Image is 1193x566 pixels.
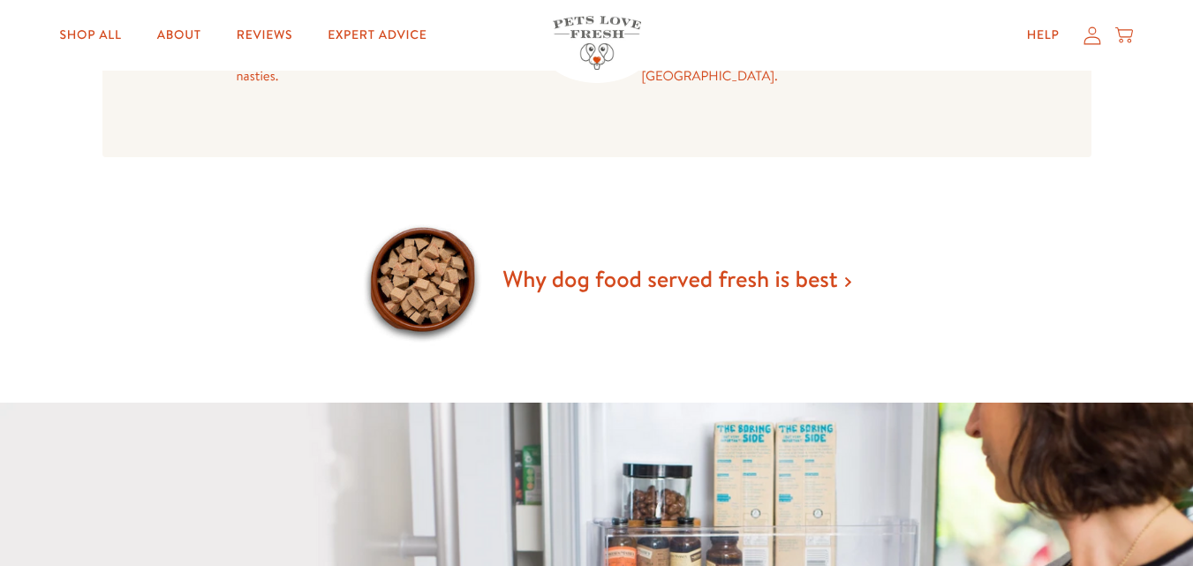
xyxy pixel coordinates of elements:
a: Shop All [46,18,136,53]
a: About [143,18,215,53]
img: Pets Love Fresh [553,16,641,70]
a: Help [1013,18,1074,53]
a: Reviews [223,18,306,53]
img: Why dog food served fresh is best [356,214,488,346]
a: Expert Advice [313,18,441,53]
a: Why dog food served fresh is best [502,263,850,295]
